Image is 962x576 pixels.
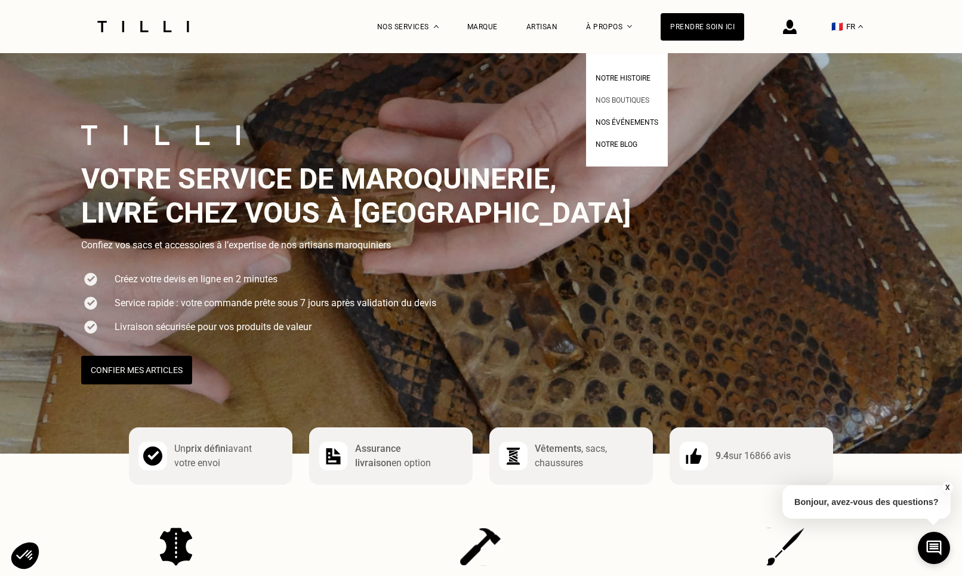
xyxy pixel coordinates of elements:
img: Menu déroulant à propos [627,25,632,28]
img: Menu déroulant [434,25,439,28]
span: sur 16866 avis [729,450,791,461]
a: Notre histoire [596,70,650,83]
span: Notre blog [596,140,637,149]
img: Logo du service de couturière Tilli [93,21,193,32]
span: prix défini [186,443,228,454]
img: check [81,318,100,337]
span: Service rapide : votre commande prête sous 7 jours après validation du devis [115,296,436,310]
button: Confier mes articles [81,356,192,384]
img: Tilli [81,125,240,144]
span: Nos boutiques [596,96,649,104]
span: Nos événements [596,118,658,127]
img: Recoloration [766,528,805,566]
img: check [81,270,100,289]
img: check [81,294,100,313]
span: Assurance livraison [355,443,401,469]
img: check [138,442,167,470]
span: 🇫🇷 [831,21,843,32]
a: Marque [467,23,498,31]
a: Prendre soin ici [661,13,744,41]
span: Notre histoire [596,74,650,82]
img: check [319,442,348,470]
img: Réparation [460,528,501,566]
span: livré chez vous à [GEOGRAPHIC_DATA] [81,196,631,230]
span: 9.4 [716,450,729,461]
img: Entretien [160,528,193,566]
p: Bonjour, avez-vous des questions? [782,485,951,519]
img: menu déroulant [858,25,863,28]
a: Artisan [526,23,558,31]
button: X [941,481,953,494]
img: icône connexion [783,20,797,34]
img: check [499,442,528,470]
span: Vêtements [535,443,581,454]
img: check [679,442,708,470]
span: en option [391,457,431,469]
span: Un [174,443,186,454]
span: Créez votre devis en ligne en 2 minutes [115,272,277,287]
a: Notre blog [596,137,637,149]
span: Livraison sécurisée pour vos produits de valeur [115,320,312,334]
span: Votre service de maroquinerie, [81,162,557,196]
a: Nos boutiques [596,93,649,105]
a: Nos événements [596,115,658,127]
